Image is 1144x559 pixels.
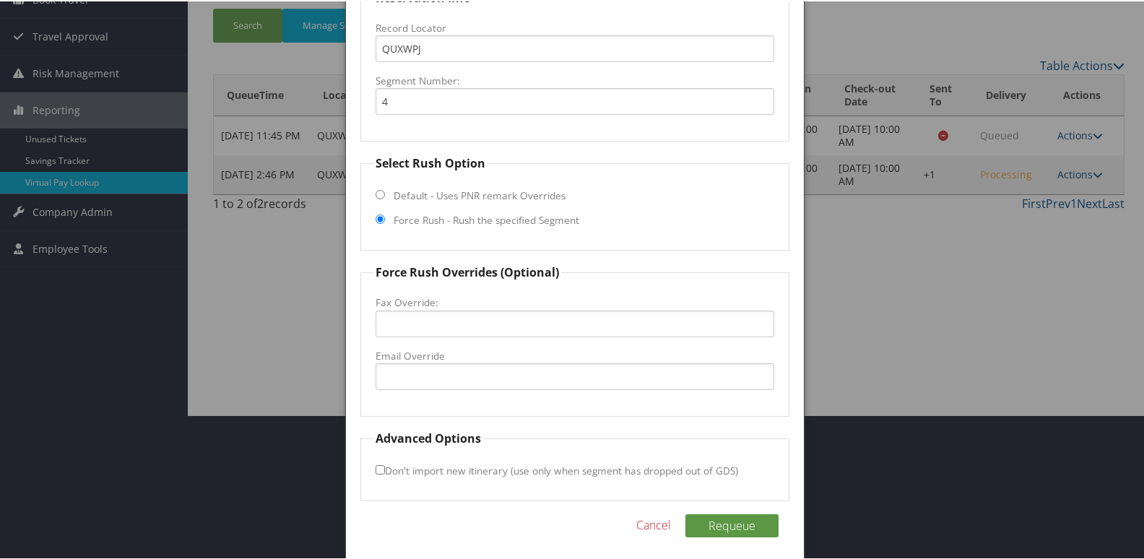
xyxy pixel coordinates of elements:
[373,428,483,446] legend: Advanced Options
[394,212,579,226] label: Force Rush - Rush the specified Segment
[373,262,561,279] legend: Force Rush Overrides (Optional)
[376,456,738,482] label: Don't import new itinerary (use only when segment has dropped out of GDS)
[376,347,775,362] label: Email Override
[376,464,385,473] input: Don't import new itinerary (use only when segment has dropped out of GDS)
[376,19,775,34] label: Record Locator
[373,153,487,170] legend: Select Rush Option
[376,72,775,87] label: Segment Number:
[394,187,565,201] label: Default - Uses PNR remark Overrides
[685,513,779,536] button: Requeue
[636,515,671,532] a: Cancel
[376,294,775,308] label: Fax Override:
